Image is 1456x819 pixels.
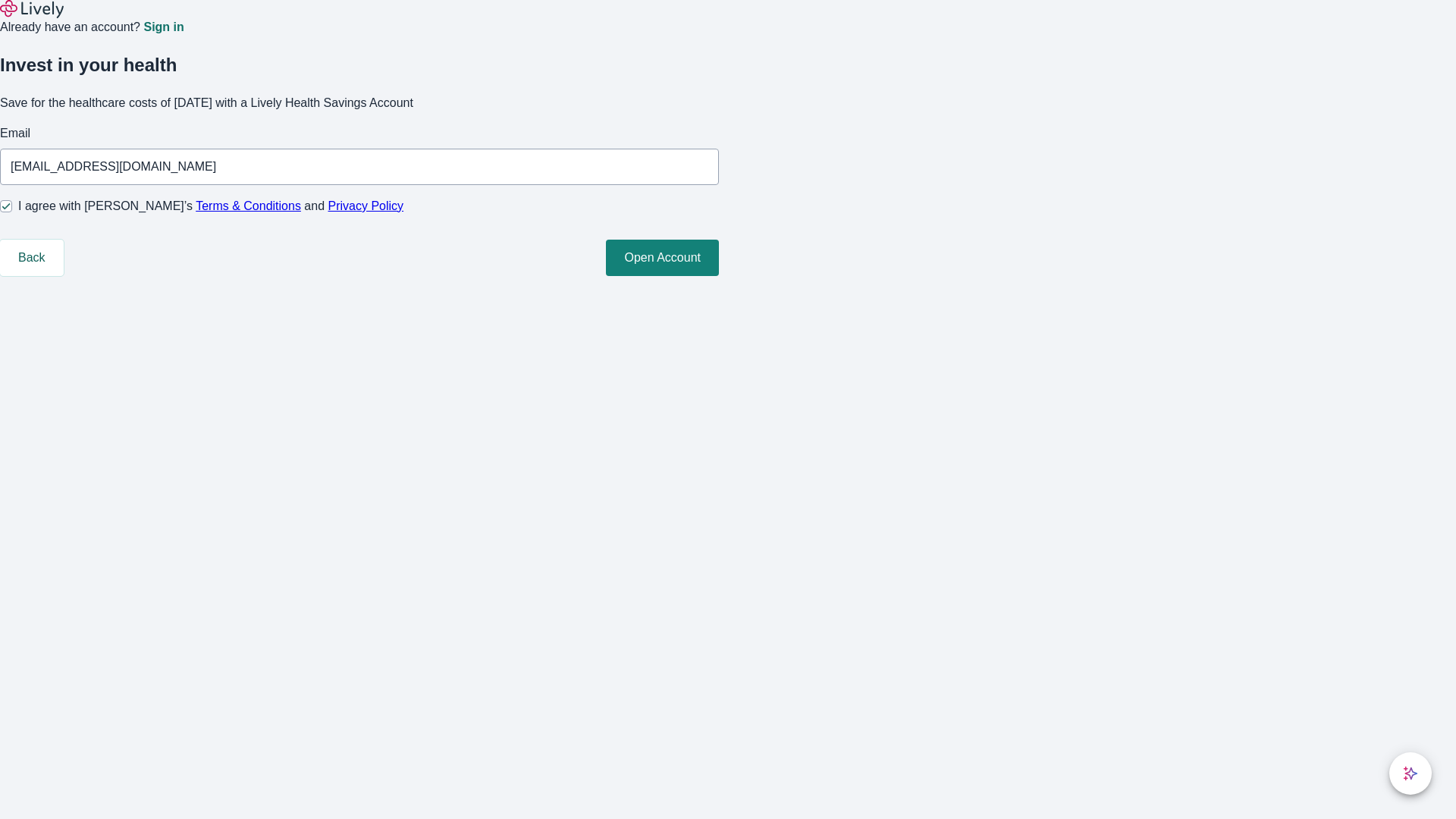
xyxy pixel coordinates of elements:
a: Terms & Conditions [196,199,301,212]
span: I agree with [PERSON_NAME]’s and [18,197,403,215]
a: Sign in [143,21,184,33]
svg: Lively AI Assistant [1403,766,1418,781]
button: Open Account [606,240,719,276]
a: Privacy Policy [328,199,404,212]
button: chat [1389,752,1432,795]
